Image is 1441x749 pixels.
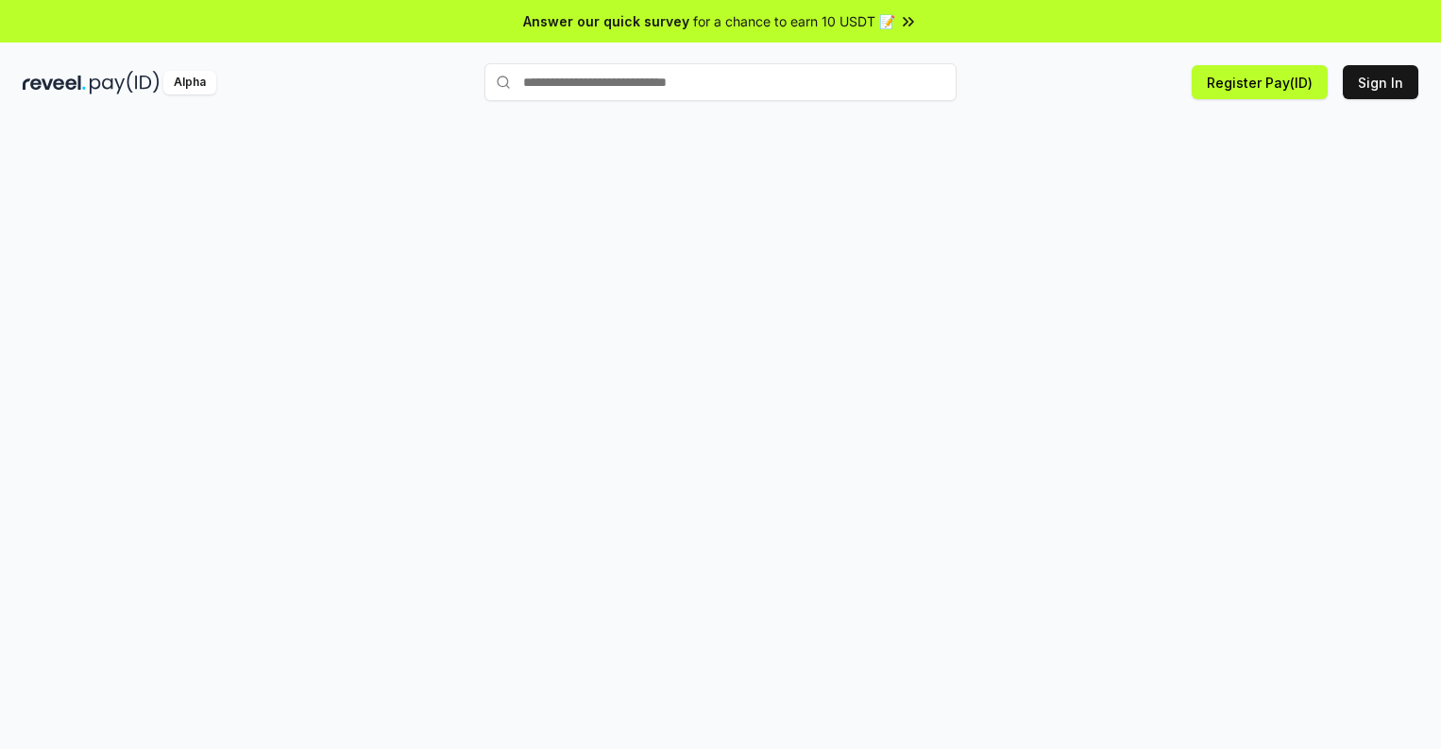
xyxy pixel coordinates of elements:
[1192,65,1328,99] button: Register Pay(ID)
[90,71,160,94] img: pay_id
[693,11,895,31] span: for a chance to earn 10 USDT 📝
[1343,65,1418,99] button: Sign In
[523,11,689,31] span: Answer our quick survey
[23,71,86,94] img: reveel_dark
[163,71,216,94] div: Alpha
